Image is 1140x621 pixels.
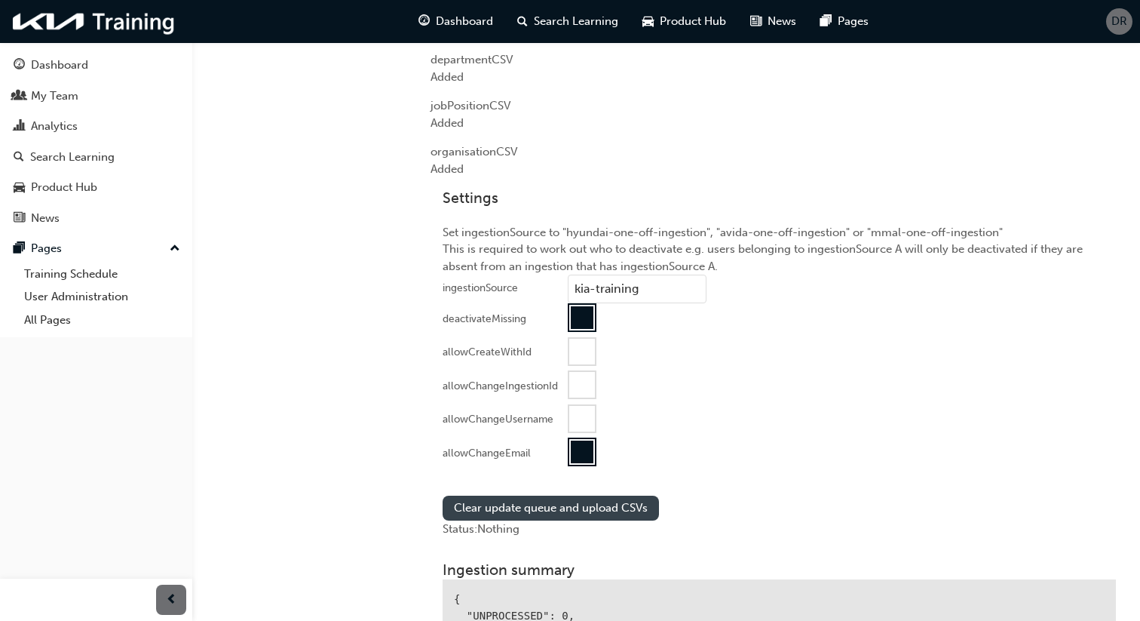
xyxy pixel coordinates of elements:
[431,161,1128,178] div: Added
[31,118,78,135] div: Analytics
[406,6,505,37] a: guage-iconDashboard
[534,13,618,30] span: Search Learning
[6,235,186,263] button: Pages
[8,6,181,37] img: kia-training
[14,120,25,134] span: chart-icon
[660,13,726,30] span: Product Hub
[436,13,493,30] span: Dashboard
[6,112,186,140] a: Analytics
[431,177,1128,484] div: Set ingestionSource to "hyundai-one-off-ingestion", "avida-one-off-ingestion" or "mmal-one-off-in...
[14,90,25,103] span: people-icon
[18,309,186,332] a: All Pages
[431,69,1128,86] div: Added
[14,212,25,226] span: news-icon
[6,82,186,110] a: My Team
[443,496,659,521] button: Clear update queue and upload CSVs
[31,88,78,105] div: My Team
[808,6,881,37] a: pages-iconPages
[431,39,1128,85] div: department CSV
[6,48,186,235] button: DashboardMy TeamAnalyticsSearch LearningProduct HubNews
[31,210,60,227] div: News
[170,239,180,259] span: up-icon
[443,521,1116,538] div: Status: Nothing
[31,57,88,74] div: Dashboard
[443,312,526,327] div: deactivateMissing
[630,6,738,37] a: car-iconProduct Hub
[6,51,186,79] a: Dashboard
[443,345,532,360] div: allowCreateWithId
[431,115,1128,132] div: Added
[820,12,832,31] span: pages-icon
[18,285,186,309] a: User Administration
[31,240,62,257] div: Pages
[1111,13,1127,30] span: DR
[14,181,25,195] span: car-icon
[6,174,186,201] a: Product Hub
[443,412,553,427] div: allowChangeUsername
[6,143,186,171] a: Search Learning
[31,179,97,196] div: Product Hub
[166,591,177,610] span: prev-icon
[14,151,24,164] span: search-icon
[443,281,518,296] div: ingestionSource
[768,13,796,30] span: News
[18,263,186,286] a: Training Schedule
[738,6,808,37] a: news-iconNews
[6,204,186,232] a: News
[443,446,531,461] div: allowChangeEmail
[14,242,25,256] span: pages-icon
[642,12,654,31] span: car-icon
[443,189,1116,207] h3: Settings
[517,12,528,31] span: search-icon
[418,12,430,31] span: guage-icon
[838,13,869,30] span: Pages
[443,561,1116,579] h3: Ingestion summary
[30,149,115,166] div: Search Learning
[750,12,762,31] span: news-icon
[431,85,1128,131] div: jobPosition CSV
[431,131,1128,177] div: organisation CSV
[1106,8,1132,35] button: DR
[505,6,630,37] a: search-iconSearch Learning
[443,379,558,394] div: allowChangeIngestionId
[568,275,706,303] input: ingestionSource
[14,59,25,72] span: guage-icon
